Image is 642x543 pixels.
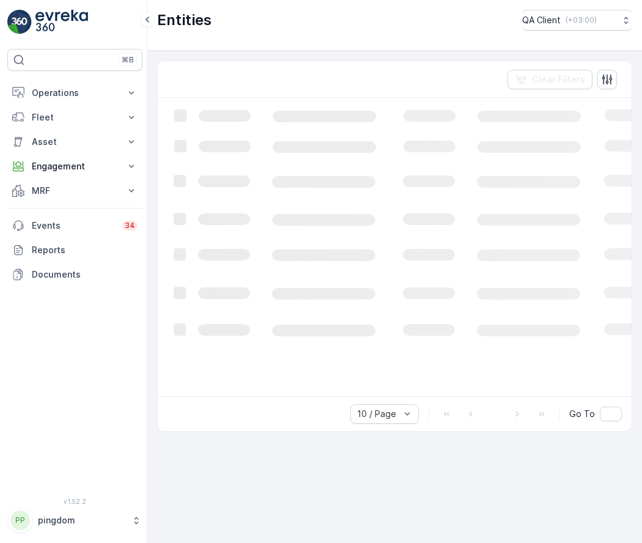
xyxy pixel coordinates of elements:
p: Asset [32,136,118,148]
a: Documents [7,262,142,287]
a: Events34 [7,213,142,238]
button: MRF [7,179,142,203]
p: ( +03:00 ) [566,15,597,25]
p: ⌘B [122,55,134,65]
img: logo_light-DOdMpM7g.png [35,10,88,34]
p: Entities [157,10,212,30]
div: PP [10,511,30,530]
p: MRF [32,185,118,197]
img: logo [7,10,32,34]
p: pingdom [38,514,125,526]
a: Reports [7,238,142,262]
button: Operations [7,81,142,105]
p: Reports [32,244,138,256]
p: QA Client [522,14,561,26]
button: Clear Filters [507,70,592,89]
p: Clear Filters [532,73,585,86]
button: Engagement [7,154,142,179]
p: 34 [125,221,135,231]
span: Go To [569,408,595,420]
button: PPpingdom [7,508,142,533]
button: Asset [7,130,142,154]
p: Engagement [32,160,118,172]
p: Documents [32,268,138,281]
p: Events [32,220,115,232]
button: Fleet [7,105,142,130]
p: Fleet [32,111,118,124]
button: QA Client(+03:00) [522,10,632,31]
p: Operations [32,87,118,99]
span: v 1.52.2 [7,498,142,505]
